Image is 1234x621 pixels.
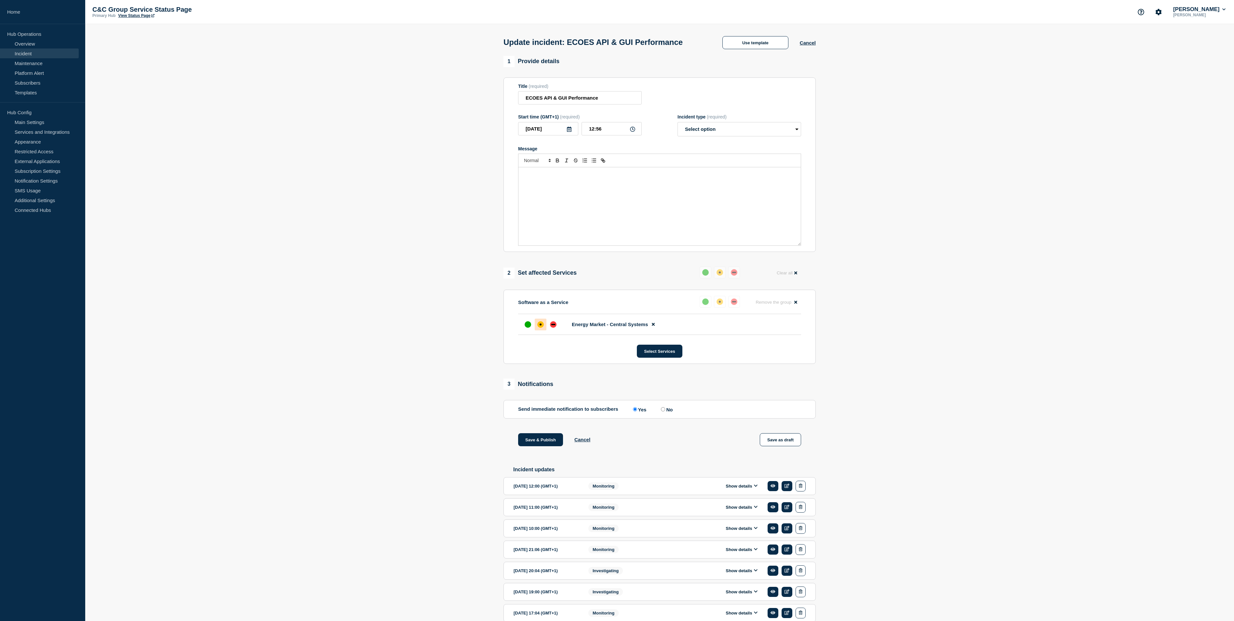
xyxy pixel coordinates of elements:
[92,13,115,18] p: Primary Hub
[589,157,598,164] button: Toggle bulleted list
[537,321,544,328] div: affected
[518,433,563,446] button: Save & Publish
[717,298,723,305] div: affected
[582,122,642,135] input: HH:MM
[514,565,579,576] div: [DATE] 20:04 (GMT+1)
[572,322,648,327] span: Energy Market - Central Systems
[731,269,737,276] div: down
[702,298,709,305] div: up
[518,406,618,412] p: Send immediate notification to subscribers
[588,588,623,596] span: Investigating
[714,267,726,278] button: affected
[529,84,548,89] span: (required)
[503,38,683,47] h1: Update incident: ECOES API & GUI Performance
[724,610,759,616] button: Show details
[724,568,759,573] button: Show details
[724,589,759,595] button: Show details
[728,296,740,308] button: down
[722,36,788,49] button: Use template
[118,13,154,18] a: View Status Page
[773,267,801,279] button: Clear all
[760,433,801,446] button: Save as draft
[514,523,579,534] div: [DATE] 10:00 (GMT+1)
[571,157,580,164] button: Toggle strikethrough text
[588,525,619,532] span: Monitoring
[580,157,589,164] button: Toggle ordered list
[588,482,619,490] span: Monitoring
[752,296,801,309] button: Remove the group
[631,406,647,412] label: Yes
[553,157,562,164] button: Toggle bold text
[513,467,816,473] h2: Incident updates
[560,114,580,119] span: (required)
[661,407,665,411] input: No
[717,269,723,276] div: affected
[514,481,579,491] div: [DATE] 12:00 (GMT+1)
[724,483,759,489] button: Show details
[1152,5,1165,19] button: Account settings
[518,91,642,104] input: Title
[518,122,578,135] input: YYYY-MM-DD
[514,544,579,555] div: [DATE] 21:06 (GMT+1)
[677,114,801,119] div: Incident type
[503,56,515,67] span: 1
[659,406,673,412] label: No
[518,299,568,305] p: Software as a Service
[518,406,801,412] div: Send immediate notification to subscribers
[1134,5,1148,19] button: Support
[92,6,222,13] p: C&C Group Service Status Page
[588,546,619,553] span: Monitoring
[633,407,637,411] input: Yes
[518,114,642,119] div: Start time (GMT+1)
[700,267,711,278] button: up
[700,296,711,308] button: up
[588,609,619,617] span: Monitoring
[503,379,515,390] span: 3
[702,269,709,276] div: up
[574,437,590,442] button: Cancel
[514,502,579,513] div: [DATE] 11:00 (GMT+1)
[724,504,759,510] button: Show details
[525,321,531,328] div: up
[1172,6,1227,13] button: [PERSON_NAME]
[588,504,619,511] span: Monitoring
[514,608,579,618] div: [DATE] 17:04 (GMT+1)
[521,157,553,164] span: Font size
[598,157,608,164] button: Toggle link
[503,379,553,390] div: Notifications
[503,268,577,279] div: Set affected Services
[731,298,737,305] div: down
[588,567,623,574] span: Investigating
[518,146,801,151] div: Message
[562,157,571,164] button: Toggle italic text
[728,267,740,278] button: down
[724,547,759,552] button: Show details
[724,526,759,531] button: Show details
[503,268,515,279] span: 2
[550,321,557,328] div: down
[518,167,801,245] div: Message
[714,296,726,308] button: affected
[514,586,579,597] div: [DATE] 19:00 (GMT+1)
[637,345,682,358] button: Select Services
[518,84,642,89] div: Title
[756,300,791,305] span: Remove the group
[707,114,727,119] span: (required)
[677,122,801,136] select: Incident type
[1172,13,1227,17] p: [PERSON_NAME]
[800,40,816,46] button: Cancel
[503,56,559,67] div: Provide details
